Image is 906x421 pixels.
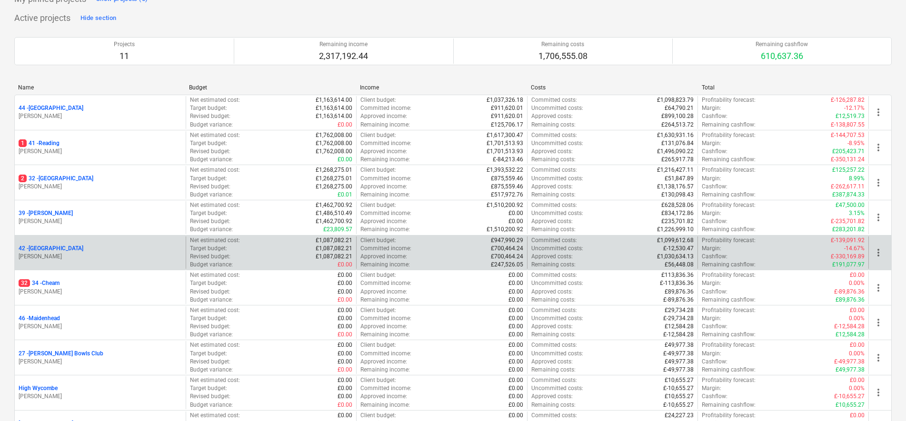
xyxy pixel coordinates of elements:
[702,209,721,217] p: Margin :
[360,314,411,323] p: Committed income :
[702,121,756,129] p: Remaining cashflow :
[531,183,573,191] p: Approved costs :
[849,175,865,183] p: 8.99%
[360,331,410,339] p: Remaining income :
[19,175,27,182] span: 2
[360,358,407,366] p: Approved income :
[834,288,865,296] p: £-89,876.36
[702,112,727,120] p: Cashflow :
[190,236,240,245] p: Net estimated cost :
[665,306,694,314] p: £29,734.28
[702,166,756,174] p: Profitability forecast :
[873,107,884,118] span: more_vert
[487,166,523,174] p: £1,393,532.22
[323,225,352,234] p: £23,809.57
[360,131,396,139] p: Client budget :
[360,183,407,191] p: Approved income :
[491,236,523,245] p: £947,990.29
[491,121,523,129] p: £125,706.17
[702,84,865,91] div: Total
[360,156,410,164] p: Remaining income :
[316,183,352,191] p: £1,268,275.00
[491,112,523,120] p: £911,620.01
[831,131,865,139] p: £-144,707.53
[873,247,884,258] span: more_vert
[661,191,694,199] p: £130,098.43
[360,323,407,331] p: Approved income :
[360,147,407,156] p: Approved income :
[849,350,865,358] p: 0.00%
[531,306,577,314] p: Committed costs :
[531,112,573,120] p: Approved costs :
[316,209,352,217] p: £1,486,510.49
[19,253,182,261] p: [PERSON_NAME]
[19,112,182,120] p: [PERSON_NAME]
[873,352,884,363] span: more_vert
[316,166,352,174] p: £1,268,275.01
[19,288,182,296] p: [PERSON_NAME]
[493,156,523,164] p: £-84,213.46
[319,50,368,62] p: 2,317,192.44
[508,288,523,296] p: £0.00
[832,166,865,174] p: £125,257.22
[360,279,411,287] p: Committed income :
[531,175,583,183] p: Uncommitted costs :
[702,183,727,191] p: Cashflow :
[190,139,227,147] p: Target budget :
[190,288,230,296] p: Revised budget :
[190,271,240,279] p: Net estimated cost :
[665,261,694,269] p: £56,448.08
[316,236,352,245] p: £1,087,082.21
[661,121,694,129] p: £264,513.72
[19,139,60,147] p: 41 - Reading
[531,139,583,147] p: Uncommitted costs :
[661,271,694,279] p: £113,836.36
[487,201,523,209] p: £1,510,200.92
[360,271,396,279] p: Client budget :
[360,209,411,217] p: Committed income :
[338,296,352,304] p: £0.00
[834,323,865,331] p: £-12,584.28
[531,131,577,139] p: Committed costs :
[190,341,240,349] p: Net estimated cost :
[702,147,727,156] p: Cashflow :
[531,201,577,209] p: Committed costs :
[531,225,576,234] p: Remaining costs :
[338,156,352,164] p: £0.00
[663,296,694,304] p: £-89,876.36
[360,112,407,120] p: Approved income :
[338,331,352,339] p: £0.00
[873,317,884,328] span: more_vert
[657,166,694,174] p: £1,216,427.11
[538,40,587,49] p: Remaining costs
[190,253,230,261] p: Revised budget :
[338,323,352,331] p: £0.00
[531,341,577,349] p: Committed costs :
[531,217,573,225] p: Approved costs :
[190,296,233,304] p: Budget variance :
[19,175,93,183] p: 32 - [GEOGRAPHIC_DATA]
[491,104,523,112] p: £911,620.01
[508,271,523,279] p: £0.00
[702,288,727,296] p: Cashflow :
[661,139,694,147] p: £131,076.84
[338,191,352,199] p: £0.01
[316,217,352,225] p: £1,462,700.92
[531,147,573,156] p: Approved costs :
[338,358,352,366] p: £0.00
[873,282,884,294] span: more_vert
[508,314,523,323] p: £0.00
[831,217,865,225] p: £-235,701.82
[873,387,884,398] span: more_vert
[190,261,233,269] p: Budget variance :
[19,104,182,120] div: 44 -[GEOGRAPHIC_DATA][PERSON_NAME]
[832,261,865,269] p: £191,077.97
[832,147,865,156] p: £205,423.71
[360,217,407,225] p: Approved income :
[360,96,396,104] p: Client budget :
[190,314,227,323] p: Target budget :
[360,84,523,91] div: Income
[836,201,865,209] p: £47,500.00
[665,175,694,183] p: £51,847.89
[508,279,523,287] p: £0.00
